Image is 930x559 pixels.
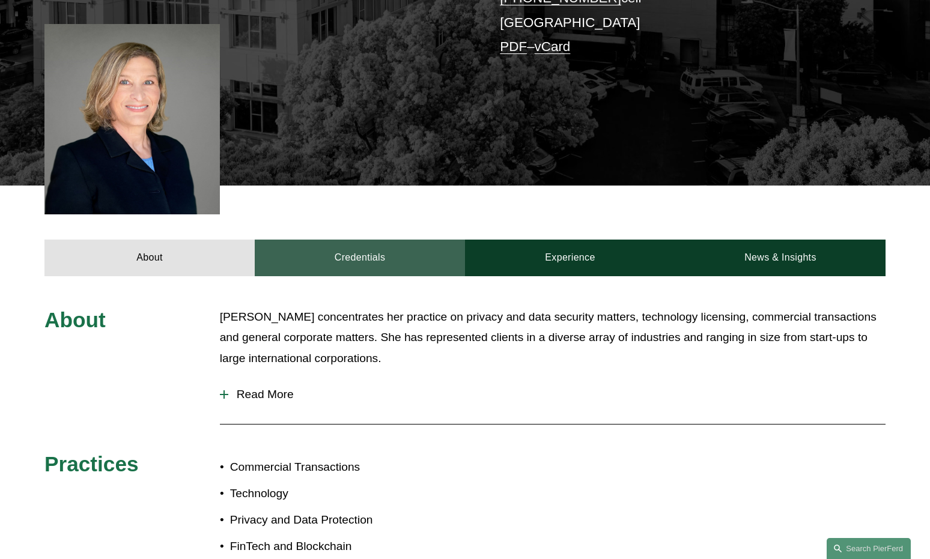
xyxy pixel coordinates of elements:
a: Credentials [255,240,465,276]
p: Technology [230,483,465,504]
span: Read More [228,388,886,401]
span: About [44,308,106,331]
a: Experience [465,240,675,276]
p: Commercial Transactions [230,457,465,478]
p: Privacy and Data Protection [230,510,465,531]
a: PDF [500,39,527,54]
a: Search this site [827,538,911,559]
a: News & Insights [675,240,886,276]
p: [PERSON_NAME] concentrates her practice on privacy and data security matters, technology licensin... [220,307,886,369]
p: FinTech and Blockchain [230,536,465,557]
a: vCard [535,39,571,54]
span: Practices [44,452,139,476]
a: About [44,240,255,276]
button: Read More [220,379,886,410]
